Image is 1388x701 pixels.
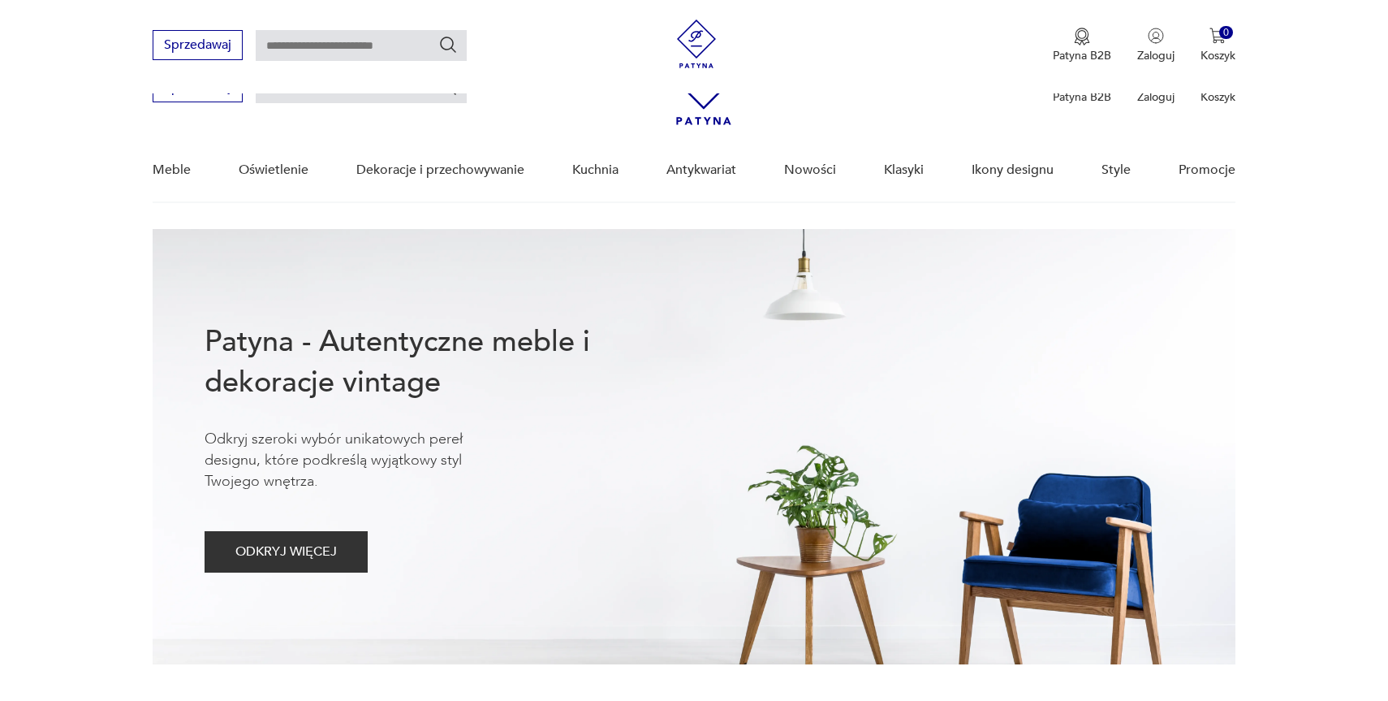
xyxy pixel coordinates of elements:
[1101,139,1131,201] a: Style
[1148,28,1164,44] img: Ikonka użytkownika
[784,139,836,201] a: Nowości
[1053,28,1111,63] button: Patyna B2B
[1137,48,1175,63] p: Zaloguj
[884,139,924,201] a: Klasyki
[153,83,243,94] a: Sprzedawaj
[1074,28,1090,45] img: Ikona medalu
[1200,48,1235,63] p: Koszyk
[1209,28,1226,44] img: Ikona koszyka
[1053,48,1111,63] p: Patyna B2B
[1200,89,1235,105] p: Koszyk
[1053,28,1111,63] a: Ikona medaluPatyna B2B
[666,139,736,201] a: Antykwariat
[1200,28,1235,63] button: 0Koszyk
[153,41,243,52] a: Sprzedawaj
[972,139,1054,201] a: Ikony designu
[205,531,368,573] button: ODKRYJ WIĘCEJ
[153,30,243,60] button: Sprzedawaj
[205,547,368,559] a: ODKRYJ WIĘCEJ
[1137,89,1175,105] p: Zaloguj
[205,322,643,403] h1: Patyna - Autentyczne meble i dekoracje vintage
[672,19,721,68] img: Patyna - sklep z meblami i dekoracjami vintage
[356,139,524,201] a: Dekoracje i przechowywanie
[205,429,513,492] p: Odkryj szeroki wybór unikatowych pereł designu, które podkreślą wyjątkowy styl Twojego wnętrza.
[1053,89,1111,105] p: Patyna B2B
[239,139,308,201] a: Oświetlenie
[572,139,619,201] a: Kuchnia
[1137,28,1175,63] button: Zaloguj
[1219,26,1233,40] div: 0
[1179,139,1235,201] a: Promocje
[153,139,191,201] a: Meble
[438,35,458,54] button: Szukaj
